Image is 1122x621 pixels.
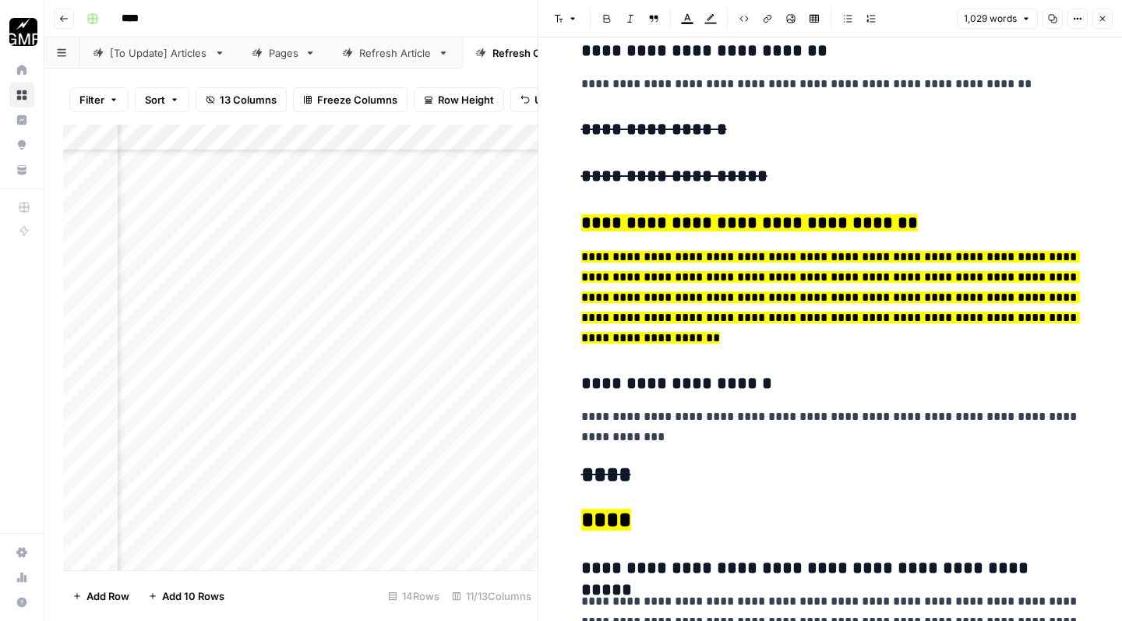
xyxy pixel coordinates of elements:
[382,584,446,609] div: 14 Rows
[196,87,287,112] button: 13 Columns
[9,565,34,590] a: Usage
[438,92,494,108] span: Row Height
[964,12,1017,26] span: 1,029 words
[9,157,34,182] a: Your Data
[317,92,397,108] span: Freeze Columns
[220,92,277,108] span: 13 Columns
[63,584,139,609] button: Add Row
[9,83,34,108] a: Browse
[462,37,598,69] a: Refresh Outline
[139,584,234,609] button: Add 10 Rows
[69,87,129,112] button: Filter
[957,9,1038,29] button: 1,029 words
[135,87,189,112] button: Sort
[86,588,129,604] span: Add Row
[510,87,571,112] button: Undo
[9,540,34,565] a: Settings
[79,92,104,108] span: Filter
[145,92,165,108] span: Sort
[293,87,408,112] button: Freeze Columns
[9,132,34,157] a: Opportunities
[9,12,34,51] button: Workspace: Growth Marketing Pro
[162,588,224,604] span: Add 10 Rows
[238,37,329,69] a: Pages
[79,37,238,69] a: [To Update] Articles
[492,45,568,61] div: Refresh Outline
[359,45,432,61] div: Refresh Article
[9,18,37,46] img: Growth Marketing Pro Logo
[9,58,34,83] a: Home
[110,45,208,61] div: [To Update] Articles
[269,45,298,61] div: Pages
[9,590,34,615] button: Help + Support
[446,584,538,609] div: 11/13 Columns
[329,37,462,69] a: Refresh Article
[9,108,34,132] a: Insights
[414,87,504,112] button: Row Height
